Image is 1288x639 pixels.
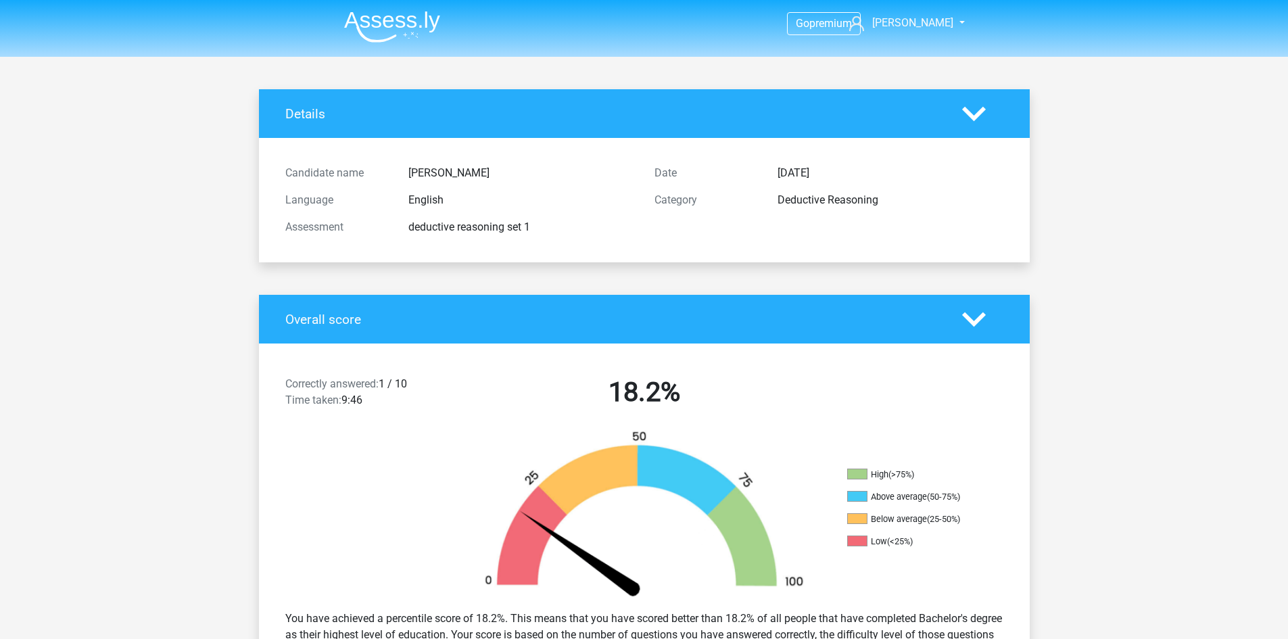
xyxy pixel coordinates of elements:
[398,165,644,181] div: [PERSON_NAME]
[285,312,942,327] h4: Overall score
[872,16,953,29] span: [PERSON_NAME]
[788,14,860,32] a: Gopremium
[470,376,819,408] h2: 18.2%
[847,536,982,548] li: Low
[888,469,914,479] div: (>75%)
[767,192,1013,208] div: Deductive Reasoning
[285,394,341,406] span: Time taken:
[887,536,913,546] div: (<25%)
[927,514,960,524] div: (25-50%)
[398,219,644,235] div: deductive reasoning set 1
[462,430,827,600] img: 18.8bc0c4b7a8e7.png
[275,219,398,235] div: Assessment
[927,492,960,502] div: (50-75%)
[398,192,644,208] div: English
[644,165,767,181] div: Date
[285,106,942,122] h4: Details
[844,15,955,31] a: [PERSON_NAME]
[847,491,982,503] li: Above average
[275,165,398,181] div: Candidate name
[275,192,398,208] div: Language
[285,377,379,390] span: Correctly answered:
[796,17,809,30] span: Go
[644,192,767,208] div: Category
[847,469,982,481] li: High
[767,165,1013,181] div: [DATE]
[809,17,852,30] span: premium
[847,513,982,525] li: Below average
[344,11,440,43] img: Assessly
[275,376,460,414] div: 1 / 10 9:46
